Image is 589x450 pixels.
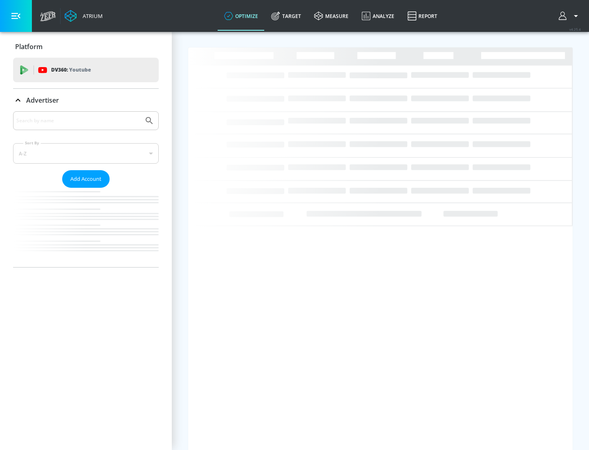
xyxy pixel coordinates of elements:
[265,1,308,31] a: Target
[401,1,444,31] a: Report
[308,1,355,31] a: measure
[65,10,103,22] a: Atrium
[13,89,159,112] div: Advertiser
[26,96,59,105] p: Advertiser
[69,65,91,74] p: Youtube
[16,115,140,126] input: Search by name
[13,188,159,267] nav: list of Advertiser
[51,65,91,74] p: DV360:
[355,1,401,31] a: Analyze
[13,111,159,267] div: Advertiser
[15,42,43,51] p: Platform
[218,1,265,31] a: optimize
[70,174,101,184] span: Add Account
[13,143,159,164] div: A-Z
[569,27,581,32] span: v 4.25.4
[79,12,103,20] div: Atrium
[13,35,159,58] div: Platform
[23,140,41,146] label: Sort By
[62,170,110,188] button: Add Account
[13,58,159,82] div: DV360: Youtube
